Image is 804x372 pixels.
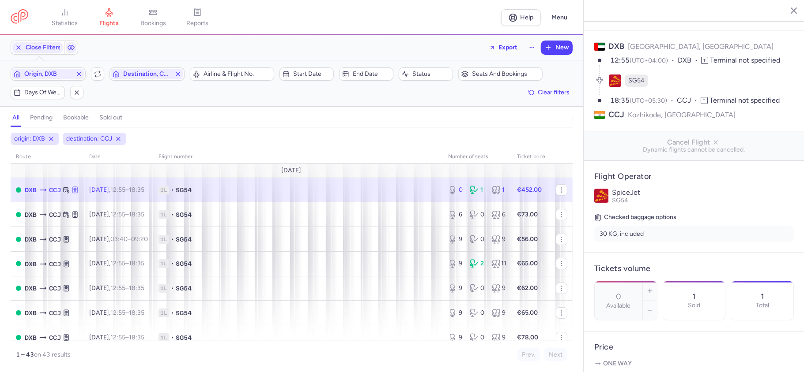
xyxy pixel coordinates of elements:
label: Available [606,302,630,309]
button: End date [339,67,393,81]
span: – [110,235,148,243]
span: – [110,334,144,341]
span: DXB [608,41,624,51]
span: T [701,57,708,64]
span: [DATE], [89,284,144,292]
div: 0 [470,235,484,244]
p: Sold [688,302,700,309]
span: • [171,284,174,293]
span: – [110,284,144,292]
button: Next [544,348,567,361]
span: SG54 [176,235,192,244]
span: Status [412,71,450,78]
span: Dubai, Dubai, United Arab Emirates [25,185,37,195]
a: flights [87,8,131,27]
div: 0 [470,309,484,317]
div: 9 [492,235,506,244]
time: 18:35 [129,309,144,316]
p: 1 [761,292,764,301]
button: Status [399,67,453,81]
span: SG54 [628,76,645,85]
span: Days of week [24,89,62,96]
span: SG54 [176,309,192,317]
span: Start date [293,71,331,78]
time: 09:20 [131,235,148,243]
div: 2 [470,259,484,268]
span: Kozhikode Airport, Kozhikode, India [49,333,61,342]
button: Export [483,41,523,55]
span: reports [186,19,208,27]
span: 1L [159,333,169,342]
time: 12:55 [110,284,125,292]
h4: Price [594,342,794,352]
time: 12:55 [110,211,125,218]
span: Kozhikode Airport, Kozhikode, India [49,283,61,293]
span: OPEN [16,212,21,217]
span: OPEN [16,237,21,242]
th: route [11,150,84,164]
span: [GEOGRAPHIC_DATA], [GEOGRAPHIC_DATA] [628,42,774,51]
span: Dubai, Dubai, United Arab Emirates [25,308,37,318]
span: bookings [140,19,166,27]
time: 12:55 [610,56,630,64]
button: Prev. [517,348,540,361]
a: Help [501,9,541,26]
button: New [541,41,572,54]
div: 11 [492,259,506,268]
span: [DATE], [89,186,144,193]
span: CCJ [677,96,701,106]
button: Start date [279,67,334,81]
strong: €78.00 [517,334,538,341]
span: Dubai, Dubai, United Arab Emirates [25,333,37,342]
span: 1L [159,235,169,244]
span: DXB [25,210,37,219]
span: Terminal not specified [710,56,780,64]
time: 12:55 [110,334,125,341]
p: One way [594,359,794,368]
span: OPEN [16,335,21,340]
h4: Tickets volume [594,264,794,274]
strong: €73.00 [517,211,538,218]
div: 0 [470,210,484,219]
span: destination: CCJ [66,134,112,143]
span: statistics [52,19,78,27]
span: [DATE] [282,167,302,174]
span: New [555,44,569,51]
span: • [171,210,174,219]
span: • [171,186,174,194]
button: Close Filters [11,41,64,54]
strong: €56.00 [517,235,538,243]
div: 1 [492,186,506,194]
h4: sold out [99,114,122,122]
span: SG54 [176,284,192,293]
span: Kozhikode Airport, Kozhikode, India [49,259,61,269]
span: DXB [678,56,701,66]
span: • [171,235,174,244]
span: SG54 [612,197,628,204]
span: – [110,309,144,316]
span: Help [521,14,534,21]
div: 9 [492,284,506,293]
time: 12:55 [110,260,125,267]
p: 1 [692,292,695,301]
span: [DATE], [89,235,148,243]
button: Airline & Flight No. [190,67,274,81]
div: 9 [448,309,463,317]
span: Close Filters [26,44,61,51]
div: 6 [448,210,463,219]
span: SG54 [176,186,192,194]
span: origin: DXB [14,134,45,143]
figure: SG airline logo [609,74,621,87]
h4: bookable [63,114,89,122]
span: Dubai, Dubai, United Arab Emirates [25,234,37,244]
div: 9 [448,333,463,342]
span: flights [99,19,119,27]
th: Ticket price [512,150,551,164]
span: Dynamic flights cannot be cancelled. [591,146,797,153]
div: 6 [492,210,506,219]
li: 30 KG, included [594,226,794,242]
span: – [110,186,144,193]
span: End date [353,71,390,78]
img: SpiceJet logo [594,189,608,203]
div: 9 [448,284,463,293]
